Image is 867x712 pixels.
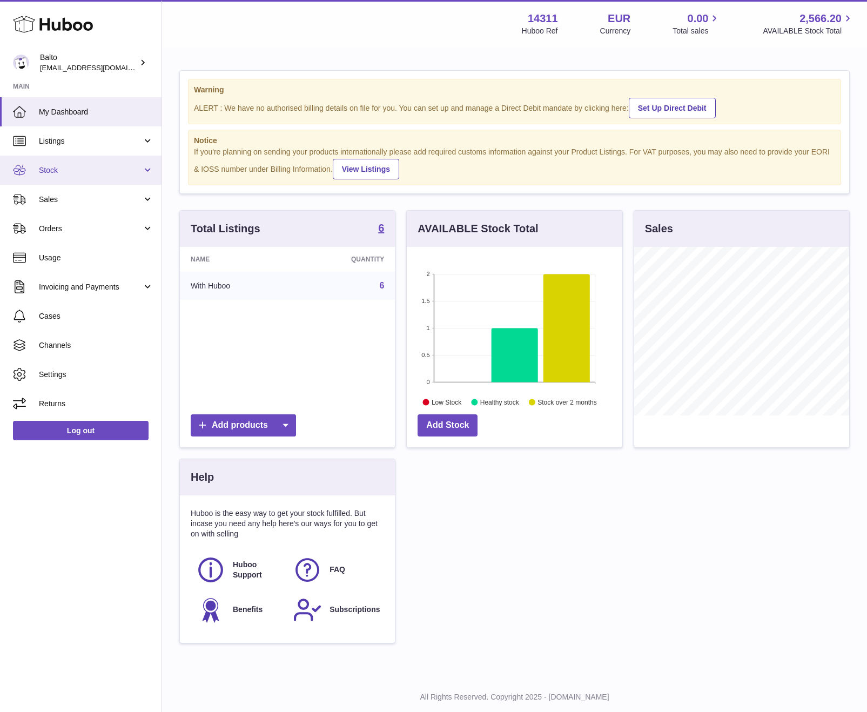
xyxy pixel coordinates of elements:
p: Huboo is the easy way to get your stock fulfilled. But incase you need any help here's our ways f... [191,508,384,539]
span: Subscriptions [330,604,380,615]
span: Channels [39,340,153,351]
span: 2,566.20 [799,11,842,26]
span: Invoicing and Payments [39,282,142,292]
span: Usage [39,253,153,263]
strong: Notice [194,136,835,146]
div: ALERT : We have no authorised billing details on file for you. You can set up and manage a Direct... [194,96,835,118]
a: 6 [379,281,384,290]
text: Stock over 2 months [538,399,597,406]
span: My Dashboard [39,107,153,117]
text: 2 [427,271,430,277]
strong: EUR [608,11,630,26]
a: Subscriptions [293,595,379,624]
h3: AVAILABLE Stock Total [418,221,538,236]
div: Balto [40,52,137,73]
div: Huboo Ref [522,26,558,36]
text: 1 [427,325,430,331]
a: Add products [191,414,296,436]
a: 6 [378,223,384,236]
a: Add Stock [418,414,478,436]
text: 1.5 [422,298,430,304]
span: Huboo Support [233,560,281,580]
strong: 14311 [528,11,558,26]
span: Orders [39,224,142,234]
span: Listings [39,136,142,146]
h3: Sales [645,221,673,236]
span: Benefits [233,604,263,615]
a: FAQ [293,555,379,585]
span: Total sales [673,26,721,36]
text: Low Stock [432,399,462,406]
th: Quantity [293,247,395,272]
span: [EMAIL_ADDRESS][DOMAIN_NAME] [40,63,159,72]
span: Settings [39,370,153,380]
th: Name [180,247,293,272]
h3: Help [191,470,214,485]
span: Cases [39,311,153,321]
span: Sales [39,194,142,205]
a: 2,566.20 AVAILABLE Stock Total [763,11,854,36]
div: Currency [600,26,631,36]
a: Set Up Direct Debit [629,98,716,118]
span: 0.00 [688,11,709,26]
a: View Listings [333,159,399,179]
img: calexander@softion.consulting [13,55,29,71]
span: Stock [39,165,142,176]
strong: Warning [194,85,835,95]
p: All Rights Reserved. Copyright 2025 - [DOMAIN_NAME] [171,692,858,702]
td: With Huboo [180,272,293,300]
strong: 6 [378,223,384,233]
text: 0.5 [422,352,430,358]
div: If you're planning on sending your products internationally please add required customs informati... [194,147,835,179]
span: FAQ [330,565,345,575]
span: AVAILABLE Stock Total [763,26,854,36]
text: 0 [427,379,430,385]
text: Healthy stock [480,399,520,406]
h3: Total Listings [191,221,260,236]
a: Log out [13,421,149,440]
a: 0.00 Total sales [673,11,721,36]
a: Huboo Support [196,555,282,585]
span: Returns [39,399,153,409]
a: Benefits [196,595,282,624]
